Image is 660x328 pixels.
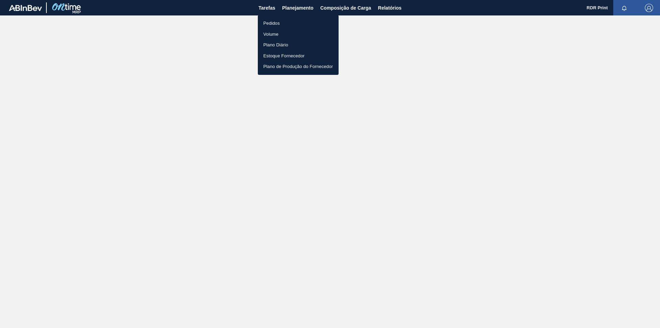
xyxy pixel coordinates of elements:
[258,39,339,50] a: Plano Diário
[258,29,339,40] a: Volume
[258,50,339,61] a: Estoque Fornecedor
[258,18,339,29] a: Pedidos
[258,61,339,72] a: Plano de Produção do Fornecedor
